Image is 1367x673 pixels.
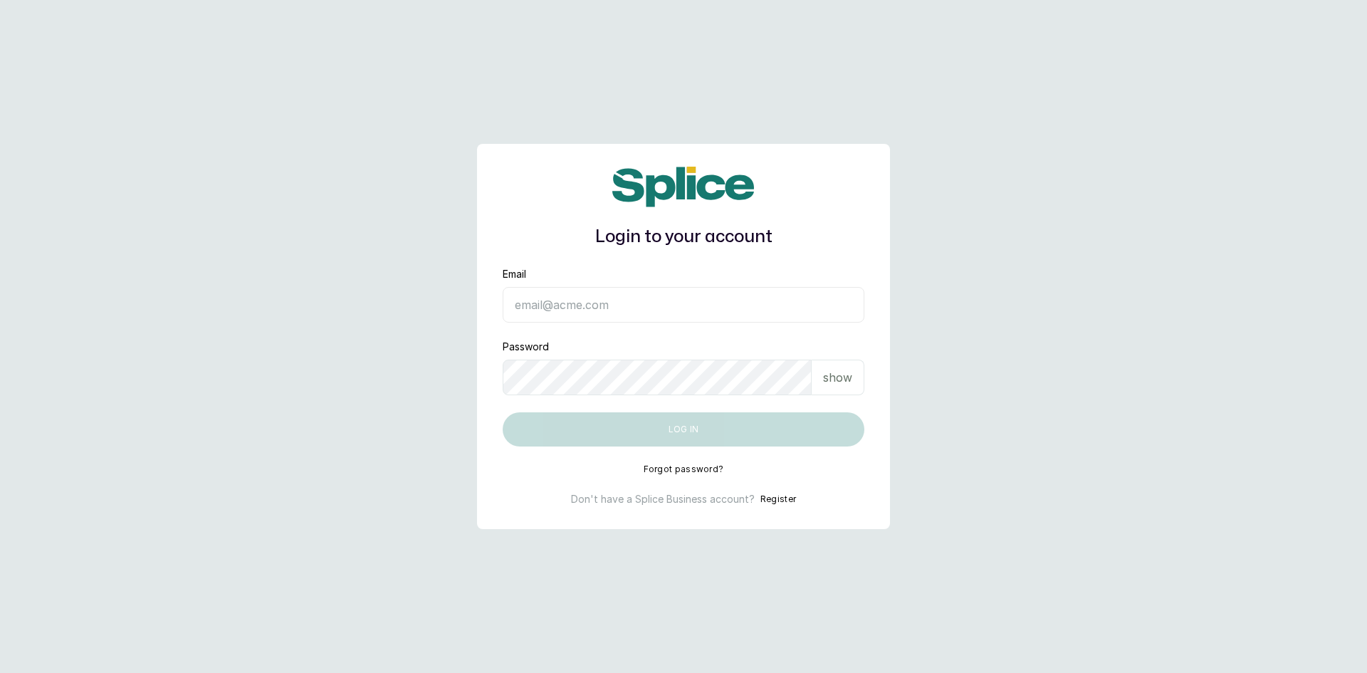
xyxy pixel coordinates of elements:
label: Password [503,340,549,354]
label: Email [503,267,526,281]
p: show [823,369,852,386]
button: Log in [503,412,864,447]
h1: Login to your account [503,224,864,250]
input: email@acme.com [503,287,864,323]
button: Register [760,492,796,506]
p: Don't have a Splice Business account? [571,492,755,506]
button: Forgot password? [644,464,724,475]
